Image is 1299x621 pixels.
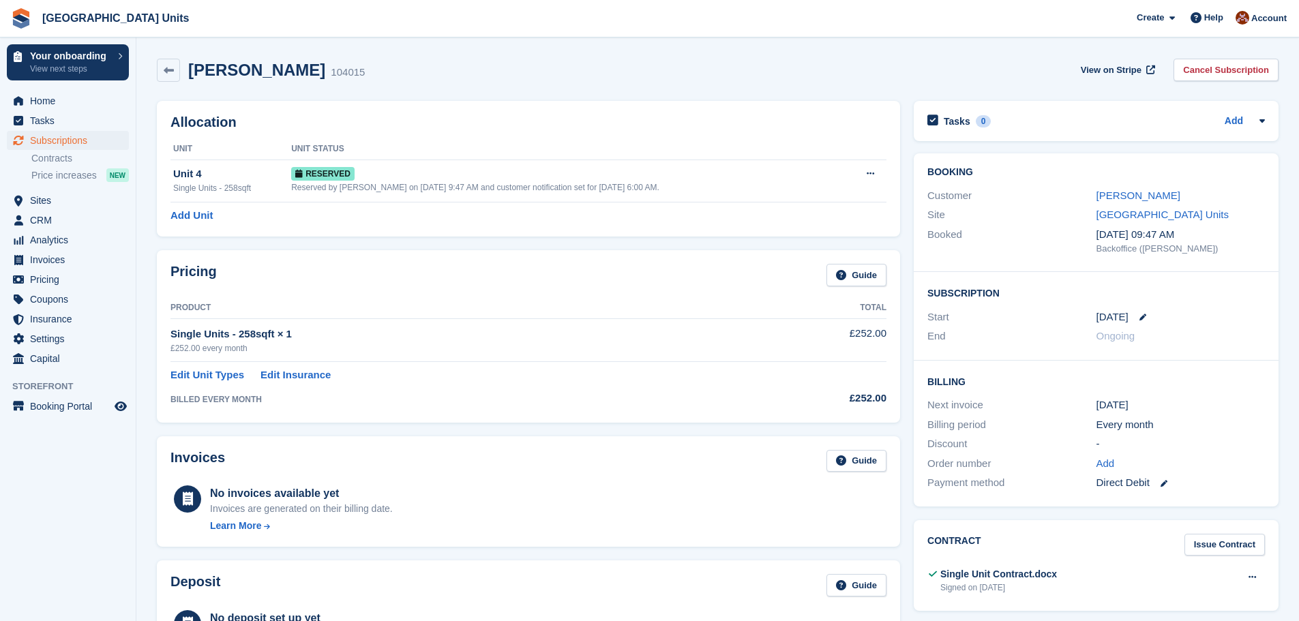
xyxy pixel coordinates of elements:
[927,475,1096,491] div: Payment method
[927,329,1096,344] div: End
[1204,11,1223,25] span: Help
[7,44,129,80] a: Your onboarding View next steps
[1174,59,1279,81] a: Cancel Subscription
[1096,330,1135,342] span: Ongoing
[170,264,217,286] h2: Pricing
[188,61,325,79] h2: [PERSON_NAME]
[30,349,112,368] span: Capital
[7,191,129,210] a: menu
[30,309,112,329] span: Insurance
[291,138,843,160] th: Unit Status
[173,166,291,182] div: Unit 4
[1096,456,1115,472] a: Add
[1096,417,1265,433] div: Every month
[331,65,365,80] div: 104015
[113,398,129,414] a: Preview store
[7,290,129,309] a: menu
[927,436,1096,452] div: Discount
[927,227,1096,256] div: Booked
[30,51,111,61] p: Your onboarding
[826,264,886,286] a: Guide
[976,115,991,127] div: 0
[1096,436,1265,452] div: -
[927,188,1096,204] div: Customer
[7,91,129,110] a: menu
[30,111,112,130] span: Tasks
[170,393,752,406] div: BILLED EVERY MONTH
[826,574,886,596] a: Guide
[1096,209,1229,220] a: [GEOGRAPHIC_DATA] Units
[170,327,752,342] div: Single Units - 258sqft × 1
[1225,114,1243,130] a: Add
[1184,534,1265,556] a: Issue Contract
[31,152,129,165] a: Contracts
[30,91,112,110] span: Home
[170,115,886,130] h2: Allocation
[30,250,112,269] span: Invoices
[752,318,886,361] td: £252.00
[1096,475,1265,491] div: Direct Debit
[7,309,129,329] a: menu
[7,329,129,348] a: menu
[7,397,129,416] a: menu
[927,417,1096,433] div: Billing period
[170,450,225,472] h2: Invoices
[752,297,886,319] th: Total
[30,290,112,309] span: Coupons
[927,286,1265,299] h2: Subscription
[1236,11,1249,25] img: Laura Clinnick
[30,211,112,230] span: CRM
[260,367,331,383] a: Edit Insurance
[1096,309,1129,325] time: 2025-09-01 00:00:00 UTC
[11,8,31,29] img: stora-icon-8386f47178a22dfd0bd8f6a31ec36ba5ce8667c1dd55bd0f319d3a0aa187defe.svg
[173,182,291,194] div: Single Units - 258sqft
[826,450,886,472] a: Guide
[30,63,111,75] p: View next steps
[30,230,112,249] span: Analytics
[927,374,1265,388] h2: Billing
[7,211,129,230] a: menu
[7,230,129,249] a: menu
[210,519,261,533] div: Learn More
[1096,190,1180,201] a: [PERSON_NAME]
[7,131,129,150] a: menu
[12,380,136,393] span: Storefront
[30,270,112,289] span: Pricing
[291,181,843,194] div: Reserved by [PERSON_NAME] on [DATE] 9:47 AM and customer notification set for [DATE] 6:00 AM.
[927,309,1096,325] div: Start
[1096,242,1265,256] div: Backoffice ([PERSON_NAME])
[170,342,752,354] div: £252.00 every month
[7,250,129,269] a: menu
[7,349,129,368] a: menu
[7,270,129,289] a: menu
[170,574,220,596] h2: Deposit
[944,115,970,127] h2: Tasks
[1096,227,1265,243] div: [DATE] 09:47 AM
[940,581,1057,594] div: Signed on [DATE]
[927,207,1096,223] div: Site
[291,167,355,181] span: Reserved
[37,7,194,29] a: [GEOGRAPHIC_DATA] Units
[30,397,112,416] span: Booking Portal
[7,111,129,130] a: menu
[210,519,393,533] a: Learn More
[927,456,1096,472] div: Order number
[30,329,112,348] span: Settings
[210,485,393,502] div: No invoices available yet
[1096,397,1265,413] div: [DATE]
[927,534,981,556] h2: Contract
[30,191,112,210] span: Sites
[940,567,1057,581] div: Single Unit Contract.docx
[1075,59,1158,81] a: View on Stripe
[31,169,97,182] span: Price increases
[106,168,129,182] div: NEW
[927,397,1096,413] div: Next invoice
[1137,11,1164,25] span: Create
[170,367,244,383] a: Edit Unit Types
[170,138,291,160] th: Unit
[30,131,112,150] span: Subscriptions
[1081,63,1141,77] span: View on Stripe
[210,502,393,516] div: Invoices are generated on their billing date.
[1251,12,1287,25] span: Account
[170,208,213,224] a: Add Unit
